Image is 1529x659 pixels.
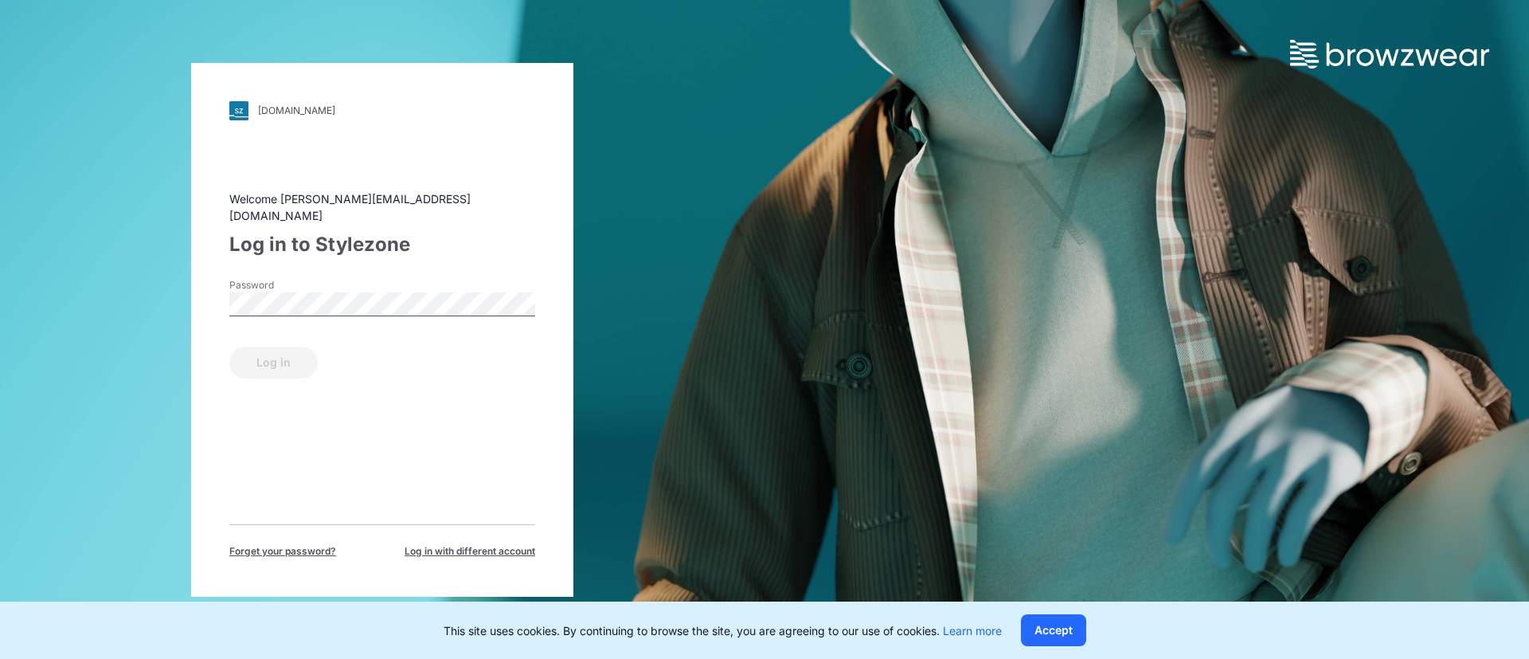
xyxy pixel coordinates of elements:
p: This site uses cookies. By continuing to browse the site, you are agreeing to our use of cookies. [444,622,1002,639]
span: Log in with different account [405,544,535,559]
div: [DOMAIN_NAME] [258,104,335,116]
img: svg+xml;base64,PHN2ZyB3aWR0aD0iMjgiIGhlaWdodD0iMjgiIHZpZXdCb3g9IjAgMCAyOCAyOCIgZmlsbD0ibm9uZSIgeG... [229,101,248,120]
button: Accept [1021,614,1086,646]
img: browzwear-logo.73288ffb.svg [1290,40,1489,69]
a: [DOMAIN_NAME] [229,101,535,120]
div: Welcome [PERSON_NAME][EMAIL_ADDRESS][DOMAIN_NAME] [229,190,535,224]
div: Log in to Stylezone [229,230,535,259]
label: Password [229,278,341,292]
a: Learn more [943,624,1002,637]
span: Forget your password? [229,544,336,559]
